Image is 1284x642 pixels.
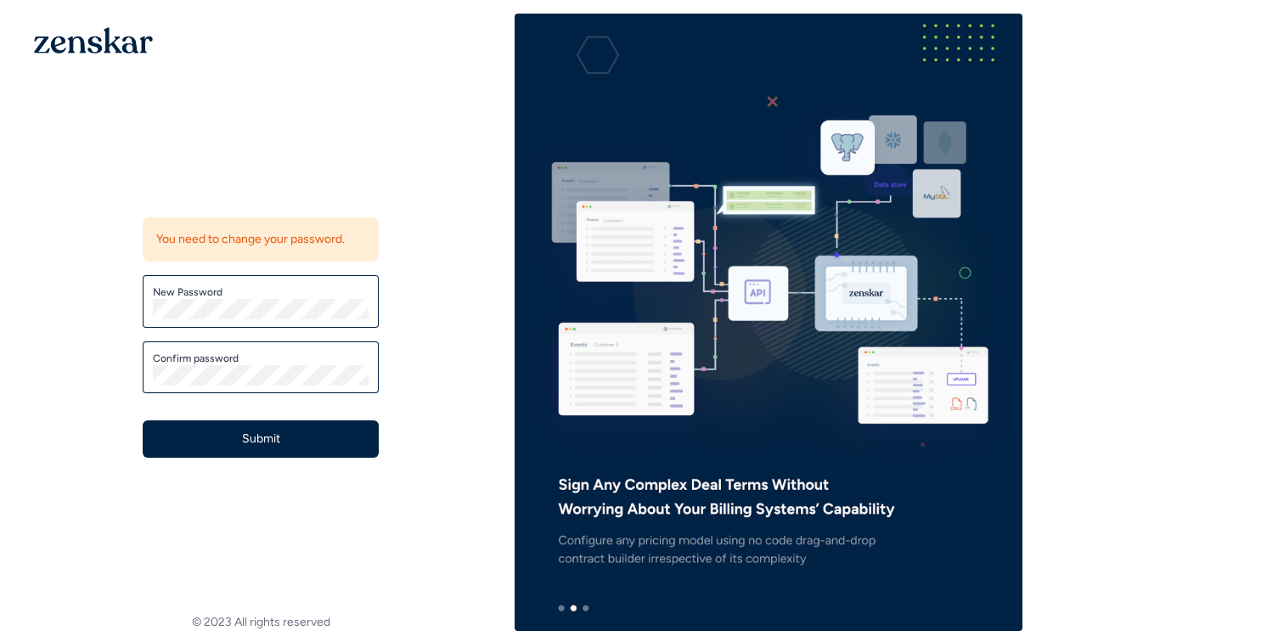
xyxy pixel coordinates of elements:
button: Submit [143,420,379,458]
div: You need to change your password. [143,217,379,262]
label: New Password [153,285,369,299]
label: Confirm password [153,352,369,365]
footer: © 2023 All rights reserved [7,614,515,631]
img: 1OGAJ2xQqyY4LXKgY66KYq0eOWRCkrZdAb3gUhuVAqdWPZE9SRJmCz+oDMSn4zDLXe31Ii730ItAGKgCKgCCgCikA4Av8PJUP... [34,27,153,53]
